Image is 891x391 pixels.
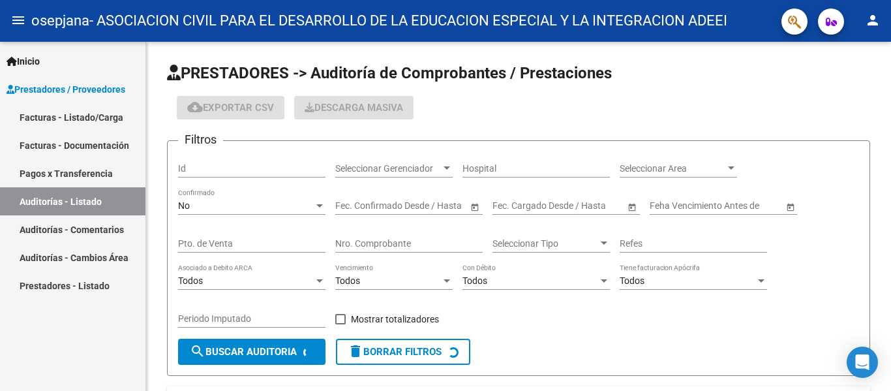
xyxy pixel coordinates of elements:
span: - ASOCIACION CIVIL PARA EL DESARROLLO DE LA EDUCACION ESPECIAL Y LA INTEGRACION ADEEI [89,7,727,35]
app-download-masive: Descarga masiva de comprobantes (adjuntos) [294,96,414,119]
span: Todos [178,275,203,286]
mat-icon: cloud_download [187,99,203,115]
span: Seleccionar Tipo [492,238,598,249]
span: Todos [620,275,644,286]
span: Seleccionar Area [620,163,725,174]
span: Buscar Auditoria [190,346,297,358]
input: Fecha inicio [492,200,540,211]
span: No [178,200,190,211]
h3: Filtros [178,131,223,149]
span: Descarga Masiva [305,102,403,114]
button: Open calendar [468,200,481,213]
input: Fecha fin [551,200,615,211]
button: Descarga Masiva [294,96,414,119]
mat-icon: search [190,343,205,359]
span: osepjana [31,7,89,35]
span: Todos [335,275,360,286]
button: Borrar Filtros [336,339,470,365]
mat-icon: delete [348,343,363,359]
input: Fecha fin [394,200,458,211]
span: Todos [462,275,487,286]
span: PRESTADORES -> Auditoría de Comprobantes / Prestaciones [167,64,612,82]
mat-icon: person [865,12,881,28]
span: Inicio [7,54,40,69]
input: Fecha inicio [335,200,383,211]
button: Buscar Auditoria [178,339,325,365]
span: Mostrar totalizadores [351,311,439,327]
button: Open calendar [625,200,639,213]
mat-icon: menu [10,12,26,28]
div: Open Intercom Messenger [847,347,878,378]
button: Exportar CSV [177,96,284,119]
span: Seleccionar Gerenciador [335,163,441,174]
span: Prestadores / Proveedores [7,82,125,97]
button: Open calendar [783,200,797,213]
span: Borrar Filtros [348,346,442,358]
span: Exportar CSV [187,102,274,114]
